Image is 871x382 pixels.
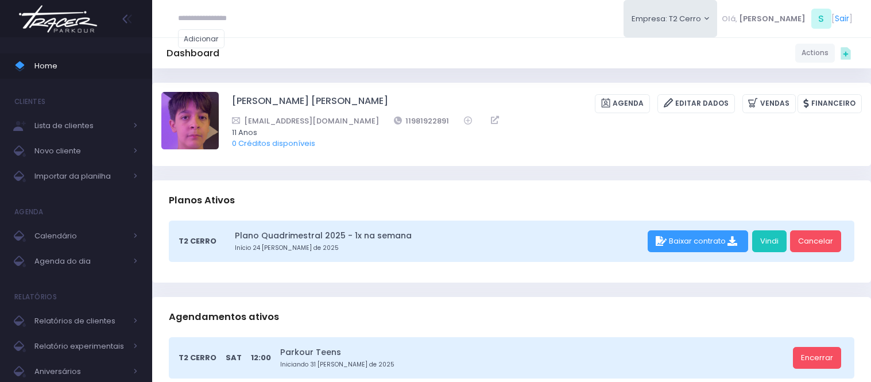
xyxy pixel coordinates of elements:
a: Editar Dados [657,94,735,113]
h5: Dashboard [167,48,219,59]
span: Novo cliente [34,144,126,159]
a: Parkour Teens [280,346,789,358]
a: [EMAIL_ADDRESS][DOMAIN_NAME] [232,115,379,127]
span: Lista de clientes [34,118,126,133]
a: Financeiro [798,94,862,113]
a: Agenda [595,94,650,113]
a: Vendas [742,94,796,113]
a: Vindi [752,230,787,252]
small: Início 24 [PERSON_NAME] de 2025 [235,244,644,253]
span: Relatório experimentais [34,339,126,354]
span: Aniversários [34,364,126,379]
h4: Relatórios [14,285,57,308]
h3: Planos Ativos [169,184,235,217]
span: Importar da planilha [34,169,126,184]
div: [ ] [717,6,857,32]
span: Relatórios de clientes [34,314,126,329]
div: Quick actions [835,42,857,64]
span: Olá, [722,13,737,25]
span: Sat [226,352,242,364]
a: Plano Quadrimestral 2025 - 1x na semana [235,230,644,242]
span: Home [34,59,138,74]
span: T2 Cerro [179,352,216,364]
span: [PERSON_NAME] [739,13,806,25]
a: 0 Créditos disponíveis [232,138,315,149]
a: Actions [795,44,835,63]
a: Cancelar [790,230,841,252]
span: S [811,9,831,29]
small: Iniciando 31 [PERSON_NAME] de 2025 [280,360,789,369]
span: 12:00 [251,352,271,364]
span: Agenda do dia [34,254,126,269]
a: 11981922891 [394,115,450,127]
h3: Agendamentos ativos [169,300,279,333]
img: Rafael Rodrigo Almeida da Cilva [161,92,219,149]
a: [PERSON_NAME] [PERSON_NAME] [232,94,388,113]
span: T2 Cerro [179,236,216,247]
a: Sair [835,13,849,25]
span: Calendário [34,229,126,244]
label: Alterar foto de perfil [161,92,219,153]
div: Baixar contrato [648,230,748,252]
h4: Agenda [14,200,44,223]
h4: Clientes [14,90,45,113]
a: Adicionar [178,29,225,48]
span: 11 Anos [232,127,847,138]
a: Encerrar [793,347,841,369]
